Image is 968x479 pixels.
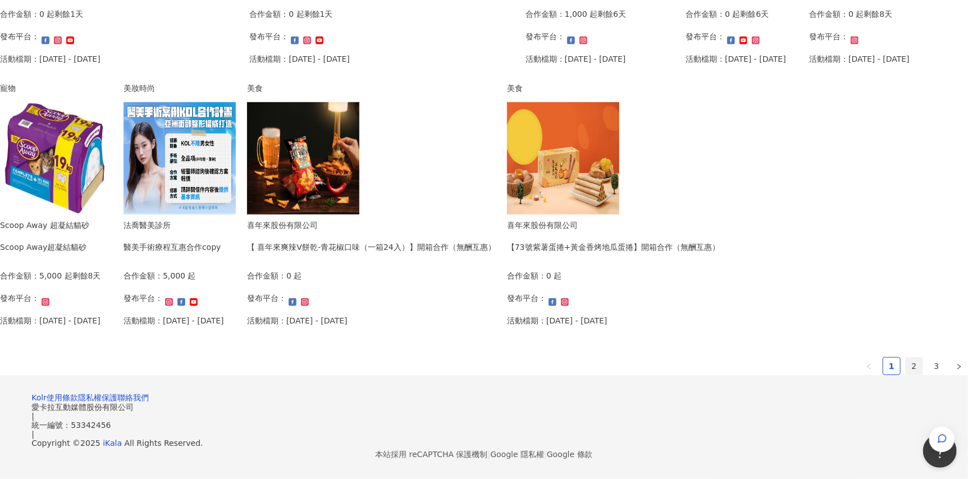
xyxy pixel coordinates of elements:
[249,8,289,20] p: 合作金額：
[546,270,561,282] p: 0 起
[124,314,224,327] p: 活動檔期：[DATE] - [DATE]
[526,8,565,20] p: 合作金額：
[928,358,945,375] a: 3
[906,358,923,375] a: 2
[247,314,348,327] p: 活動檔期：[DATE] - [DATE]
[507,241,720,253] div: 【73號紫薯蛋捲+黃金香烤地瓜蛋捲】開箱合作（無酬互惠）
[547,450,593,459] a: Google 條款
[809,30,848,43] p: 發布平台：
[507,270,546,282] p: 合作金額：
[848,8,864,20] p: 0 起
[54,8,83,20] p: 剩餘1天
[864,8,893,20] p: 剩餘8天
[375,448,592,461] span: 本站採用 reCAPTCHA 保護機制
[928,357,946,375] li: 3
[286,270,302,282] p: 0 起
[544,450,547,459] span: |
[117,393,149,402] a: 聯絡我們
[247,270,286,282] p: 合作金額：
[725,8,740,20] p: 0 起
[741,8,769,20] p: 剩餘6天
[809,8,848,20] p: 合作金額：
[507,292,546,304] p: 發布平台：
[488,450,491,459] span: |
[124,270,163,282] p: 合作金額：
[249,30,289,43] p: 發布平台：
[247,292,286,304] p: 發布平台：
[31,393,47,402] a: Kolr
[247,82,496,94] div: 美食
[565,8,598,20] p: 1,000 起
[304,8,333,20] p: 剩餘1天
[39,270,72,282] p: 5,000 起
[809,53,910,65] p: 活動檔期：[DATE] - [DATE]
[124,82,236,94] div: 美妝時尚
[124,241,221,253] div: 醫美手術療程互惠合作copy
[686,8,725,20] p: 合作金額：
[103,439,122,448] a: iKala
[124,102,236,215] img: 眼袋、隆鼻、隆乳、抽脂、墊下巴
[247,241,496,253] div: 【 喜年來爽辣V餅乾-青花椒口味（一箱24入）】開箱合作（無酬互惠）
[124,219,221,231] div: 法喬醫美診所
[686,30,725,43] p: 發布平台：
[686,53,786,65] p: 活動檔期：[DATE] - [DATE]
[78,393,117,402] a: 隱私權保護
[883,358,900,375] a: 1
[526,53,626,65] p: 活動檔期：[DATE] - [DATE]
[47,393,78,402] a: 使用條款
[39,8,54,20] p: 0 起
[507,102,619,215] img: 73號紫薯蛋捲+黃金香烤地瓜蛋捲
[507,82,720,94] div: 美食
[956,363,962,370] span: right
[923,434,957,468] iframe: Help Scout Beacon - Open
[31,403,937,412] div: 愛卡拉互動媒體股份有限公司
[247,102,359,215] img: 喜年來爽辣V餅乾-青花椒口味（一箱24入）
[289,8,304,20] p: 0 起
[597,8,626,20] p: 剩餘6天
[163,270,196,282] p: 5,000 起
[860,357,878,375] li: Previous Page
[31,421,937,430] div: 統一編號：53342456
[950,357,968,375] button: right
[950,357,968,375] li: Next Page
[31,430,34,439] span: |
[507,219,720,231] div: 喜年來股份有限公司
[249,53,350,65] p: 活動檔期：[DATE] - [DATE]
[866,363,873,370] span: left
[247,219,496,231] div: 喜年來股份有限公司
[490,450,544,459] a: Google 隱私權
[860,357,878,375] button: left
[31,412,34,421] span: |
[905,357,923,375] li: 2
[72,270,101,282] p: 剩餘8天
[507,314,608,327] p: 活動檔期：[DATE] - [DATE]
[31,439,937,448] div: Copyright © 2025 All Rights Reserved.
[883,357,901,375] li: 1
[526,30,565,43] p: 發布平台：
[124,292,163,304] p: 發布平台：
